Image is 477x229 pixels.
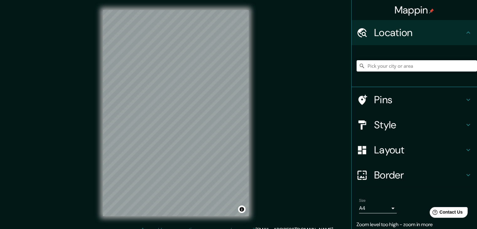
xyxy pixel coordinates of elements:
div: A4 [359,203,397,213]
h4: Location [374,26,464,39]
h4: Pins [374,93,464,106]
canvas: Map [103,10,249,216]
div: Layout [352,137,477,162]
h4: Border [374,169,464,181]
button: Toggle attribution [238,205,246,213]
iframe: Help widget launcher [421,205,470,222]
label: Size [359,198,366,203]
div: Border [352,162,477,188]
h4: Mappin [395,4,434,16]
div: Location [352,20,477,45]
div: Style [352,112,477,137]
img: pin-icon.png [429,8,434,13]
h4: Style [374,119,464,131]
div: Pins [352,87,477,112]
input: Pick your city or area [357,60,477,72]
h4: Layout [374,144,464,156]
p: Zoom level too high - zoom in more [357,221,472,228]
